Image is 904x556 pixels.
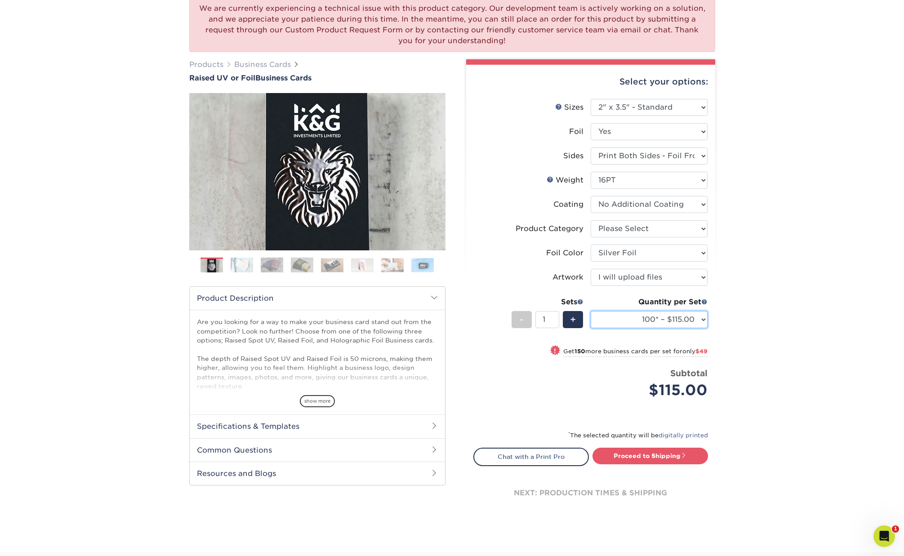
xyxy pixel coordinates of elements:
[189,74,445,82] a: Raised UV or FoilBusiness Cards
[473,466,708,520] div: next: production times & shipping
[190,287,445,310] h2: Product Description
[189,74,255,82] span: Raised UV or Foil
[570,313,576,326] span: +
[592,448,708,464] a: Proceed to Shipping
[695,348,708,355] span: $49
[190,438,445,462] h2: Common Questions
[189,44,445,300] img: Raised UV or Foil 01
[190,462,445,485] h2: Resources and Blogs
[568,432,708,439] small: The selected quantity will be
[321,258,343,272] img: Business Cards 05
[555,102,583,113] div: Sizes
[574,348,585,355] strong: 150
[554,346,556,356] span: !
[2,529,76,553] iframe: Google Customer Reviews
[563,151,583,161] div: Sides
[512,297,583,307] div: Sets
[597,379,708,401] div: $115.00
[569,126,583,137] div: Foil
[591,297,708,307] div: Quantity per Set
[520,313,524,326] span: -
[553,199,583,210] div: Coating
[473,448,589,466] a: Chat with a Print Pro
[473,65,708,99] div: Select your options:
[200,254,223,277] img: Business Cards 01
[381,258,404,272] img: Business Cards 07
[552,272,583,283] div: Artwork
[670,368,708,378] strong: Subtotal
[351,258,374,272] img: Business Cards 06
[516,223,583,234] div: Product Category
[547,175,583,186] div: Weight
[291,257,313,273] img: Business Cards 04
[261,257,283,273] img: Business Cards 03
[231,257,253,273] img: Business Cards 02
[892,525,899,533] span: 1
[873,525,895,547] iframe: Intercom live chat
[189,60,223,69] a: Products
[659,432,708,439] a: digitally printed
[189,74,445,82] h1: Business Cards
[300,395,335,407] span: show more
[234,60,291,69] a: Business Cards
[411,258,434,272] img: Business Cards 08
[546,248,583,258] div: Foil Color
[563,348,708,357] small: Get more business cards per set for
[197,317,438,491] p: Are you looking for a way to make your business card stand out from the competition? Look no furt...
[682,348,708,355] span: only
[190,414,445,438] h2: Specifications & Templates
